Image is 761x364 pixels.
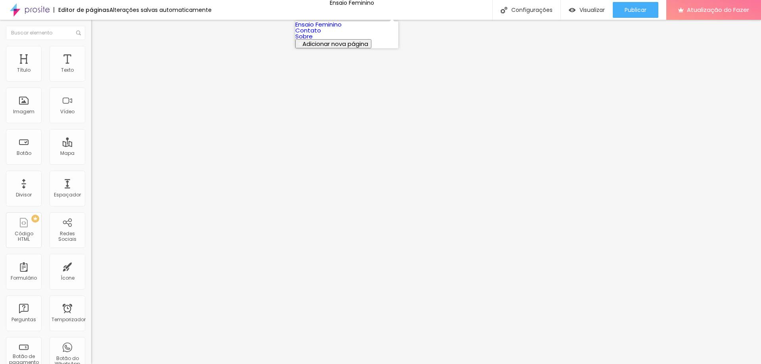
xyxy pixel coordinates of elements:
img: Ícone [501,7,507,13]
font: Configurações [511,6,553,14]
font: Vídeo [60,108,75,115]
button: Publicar [613,2,658,18]
font: Adicionar nova página [302,40,368,48]
a: Contato [295,26,321,34]
a: Sobre [295,32,313,40]
button: Visualizar [561,2,613,18]
font: Temporizador [52,316,86,323]
font: Publicar [625,6,646,14]
font: Mapa [60,150,75,156]
a: Ensaio Feminino [295,20,342,29]
font: Código HTML [15,230,33,242]
font: Perguntas [11,316,36,323]
font: Ícone [61,274,75,281]
input: Buscar elemento [6,26,85,40]
img: Ícone [76,30,81,35]
font: Divisor [16,191,32,198]
font: Editor de páginas [58,6,109,14]
font: Imagem [13,108,34,115]
iframe: Editor [91,20,761,364]
button: Adicionar nova página [295,39,371,48]
font: Texto [61,67,74,73]
img: view-1.svg [569,7,576,13]
font: Redes Sociais [58,230,76,242]
font: Alterações salvas automaticamente [109,6,212,14]
font: Visualizar [579,6,605,14]
font: Formulário [11,274,37,281]
font: Botão [17,150,31,156]
font: Título [17,67,31,73]
font: Espaçador [54,191,81,198]
font: Atualização do Fazer [687,6,749,14]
